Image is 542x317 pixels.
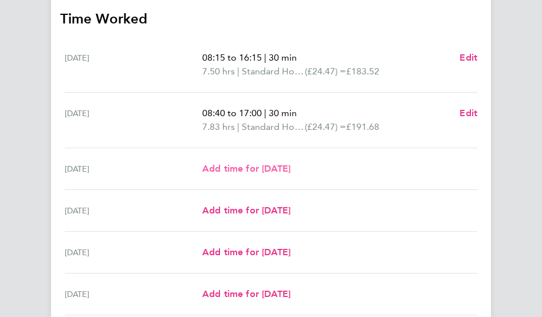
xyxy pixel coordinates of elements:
[202,66,235,77] span: 7.50 hrs
[459,108,477,118] span: Edit
[202,287,290,301] a: Add time for [DATE]
[269,108,297,118] span: 30 min
[60,10,482,28] h3: Time Worked
[202,245,290,259] a: Add time for [DATE]
[65,162,202,176] div: [DATE]
[269,52,297,63] span: 30 min
[65,204,202,217] div: [DATE]
[65,245,202,259] div: [DATE]
[202,247,290,257] span: Add time for [DATE]
[65,106,202,134] div: [DATE]
[202,121,235,132] span: 7.83 hrs
[65,51,202,78] div: [DATE]
[202,205,290,216] span: Add time for [DATE]
[459,52,477,63] span: Edit
[264,108,266,118] span: |
[305,121,346,132] span: (£24.47) =
[65,287,202,301] div: [DATE]
[237,121,239,132] span: |
[202,288,290,299] span: Add time for [DATE]
[459,51,477,65] a: Edit
[305,66,346,77] span: (£24.47) =
[202,204,290,217] a: Add time for [DATE]
[242,65,305,78] span: Standard Hourly
[202,108,262,118] span: 08:40 to 17:00
[202,52,262,63] span: 08:15 to 16:15
[202,163,290,174] span: Add time for [DATE]
[242,120,305,134] span: Standard Hourly
[346,121,379,132] span: £191.68
[264,52,266,63] span: |
[459,106,477,120] a: Edit
[346,66,379,77] span: £183.52
[237,66,239,77] span: |
[202,162,290,176] a: Add time for [DATE]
